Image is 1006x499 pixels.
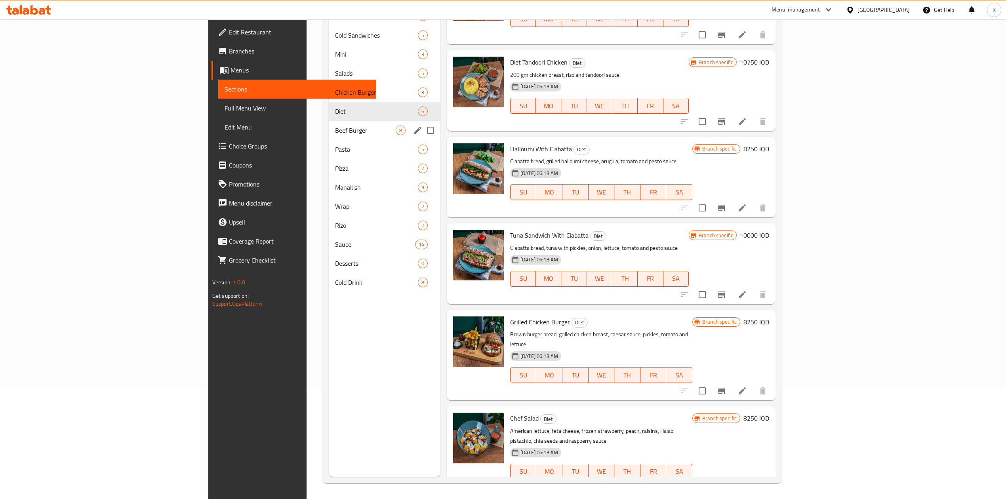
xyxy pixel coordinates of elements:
[212,291,249,301] span: Get support on:
[510,70,689,80] p: 200 gm chicken breast, rizo and tandoori sauce
[335,183,418,192] div: Manakish
[614,367,640,383] button: TH
[539,13,558,25] span: MO
[669,187,689,198] span: SA
[644,369,663,381] span: FR
[695,59,736,66] span: Branch specific
[510,56,568,68] span: Diet Tandoori Chicken
[329,83,440,102] div: Chicken Burger3
[335,164,418,173] span: Pizza
[329,273,440,292] div: Cold Drink8
[396,126,406,135] div: items
[615,13,634,25] span: TH
[225,103,370,113] span: Full Menu View
[517,170,561,177] span: [DATE] 06:13 AM
[712,285,731,304] button: Branch-specific-item
[453,413,504,463] img: Chef Salad
[329,140,440,159] div: Pasta5
[211,232,376,251] a: Coverage Report
[587,98,612,114] button: WE
[418,30,428,40] div: items
[329,235,440,254] div: Sauce14
[418,70,427,77] span: 5
[418,221,428,230] div: items
[695,232,736,239] span: Branch specific
[712,198,731,217] button: Branch-specific-item
[418,69,428,78] div: items
[335,259,418,268] div: Desserts
[231,65,370,75] span: Menus
[753,112,772,131] button: delete
[335,30,418,40] span: Cold Sandwiches
[418,88,428,97] div: items
[329,121,440,140] div: Beef Burger8edit
[510,329,692,349] p: Brown burger bread, grilled chicken breast, caesar sauce, pickles, tomato and lettuce
[514,13,533,25] span: SU
[229,46,370,56] span: Branches
[641,100,660,112] span: FR
[415,240,428,249] div: items
[743,413,769,424] h6: 8250 IQD
[225,84,370,94] span: Sections
[418,279,427,286] span: 8
[335,88,418,97] div: Chicken Burger
[510,271,536,287] button: SU
[418,260,427,267] span: 0
[694,200,711,216] span: Select to update
[335,126,396,135] div: Beef Burger
[737,30,747,40] a: Edit menu item
[737,290,747,299] a: Edit menu item
[453,230,504,280] img: Tuna Sandwich With Ciabatta
[570,59,585,68] span: Diet
[617,369,637,381] span: TH
[753,381,772,400] button: delete
[644,187,663,198] span: FR
[418,203,427,210] span: 2
[218,118,376,137] a: Edit Menu
[566,369,585,381] span: TU
[510,98,536,114] button: SU
[418,108,427,115] span: 6
[415,241,427,248] span: 14
[666,367,692,383] button: SA
[694,286,711,303] span: Select to update
[663,98,689,114] button: SA
[772,5,820,15] div: Menu-management
[329,26,440,45] div: Cold Sandwiches5
[212,277,232,288] span: Version:
[229,255,370,265] span: Grocery Checklist
[211,61,376,80] a: Menus
[539,100,558,112] span: MO
[418,164,428,173] div: items
[753,285,772,304] button: delete
[737,386,747,396] a: Edit menu item
[335,202,418,211] div: Wrap
[229,217,370,227] span: Upsell
[510,412,539,424] span: Chef Salad
[590,13,609,25] span: WE
[694,383,711,399] span: Select to update
[592,466,612,477] span: WE
[329,178,440,197] div: Manakish9
[510,426,692,446] p: American lettuce, feta cheese, frozen strawberry, peach, raisins, Halabi pistachio, chia seeds an...
[587,271,612,287] button: WE
[539,369,559,381] span: MO
[418,50,428,59] div: items
[663,271,689,287] button: SA
[418,146,427,153] span: 5
[329,159,440,178] div: Pizza7
[514,466,533,477] span: SU
[740,230,769,241] h6: 10000 IQD
[517,256,561,263] span: [DATE] 06:13 AM
[666,184,692,200] button: SA
[225,122,370,132] span: Edit Menu
[233,277,245,288] span: 1.0.0
[638,271,663,287] button: FR
[612,98,638,114] button: TH
[418,165,427,172] span: 7
[614,184,640,200] button: TH
[536,184,562,200] button: MO
[561,271,587,287] button: TU
[666,464,692,480] button: SA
